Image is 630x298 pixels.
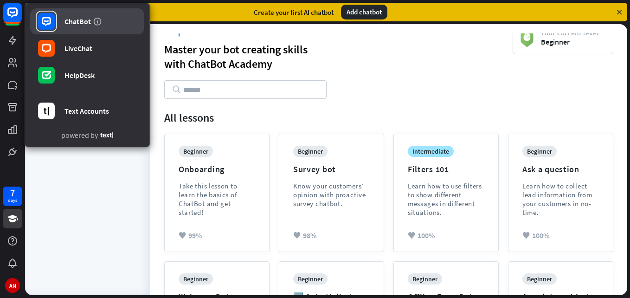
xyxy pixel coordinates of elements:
div: beginner [293,146,328,157]
span: Beginner [541,37,599,46]
div: intermediate [408,146,454,157]
div: Know your customers’ opinion with proactive survey chatbot. [293,181,370,208]
i: heart [408,232,415,239]
div: Survey bot [293,164,336,175]
div: 7 [10,189,15,197]
div: Learn how to use filters to show different messages in different situations. [408,181,484,217]
span: 100% [532,231,549,240]
div: All lessons [164,110,613,125]
div: AN [5,278,20,293]
div: Ask a question [522,164,579,175]
div: beginner [522,273,557,285]
div: beginner [408,273,442,285]
span: 98% [303,231,316,240]
div: days [8,197,17,204]
div: beginner [522,146,557,157]
i: heart [179,232,186,239]
span: 99% [188,231,202,240]
div: Add chatbot [341,5,387,19]
i: heart [293,232,301,239]
i: heart [522,232,530,239]
div: Master your bot creating skills with ChatBot Academy [164,42,513,71]
div: Take this lesson to learn the basics of ChatBot and get started! [179,181,255,217]
div: Onboarding [179,164,225,175]
span: 100% [418,231,435,240]
div: Learn how to collect lead information from your customers in no-time. [522,181,599,217]
div: beginner [179,146,213,157]
div: Create your first AI chatbot [254,8,334,17]
a: 7 days [3,187,22,206]
button: Open LiveChat chat widget [7,4,35,32]
div: beginner [179,273,213,285]
div: beginner [293,273,328,285]
div: Filters 101 [408,164,449,175]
